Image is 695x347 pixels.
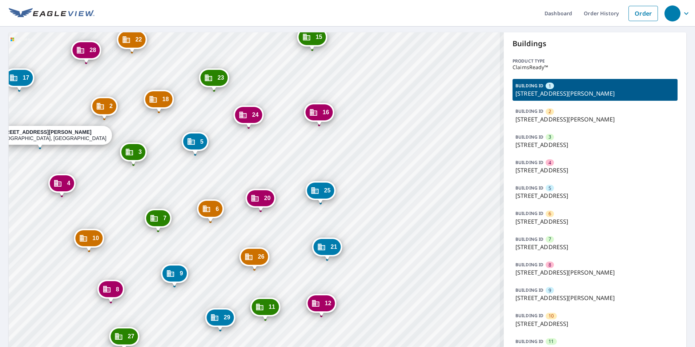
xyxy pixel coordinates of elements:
[549,262,551,268] span: 8
[549,236,551,243] span: 7
[4,68,34,91] div: Dropped pin, building 17, Commercial property, 5308 Waverly Lynn Ln Charlotte, NC 28269
[515,134,543,140] p: BUILDING ID
[513,64,678,70] p: ClaimsReady™
[549,133,551,140] span: 3
[324,188,330,193] span: 25
[515,89,675,98] p: [STREET_ADDRESS][PERSON_NAME]
[515,319,675,328] p: [STREET_ADDRESS]
[216,206,219,212] span: 6
[163,215,166,221] span: 7
[549,159,551,166] span: 4
[549,312,554,319] span: 10
[549,108,551,115] span: 2
[628,6,658,21] a: Order
[316,34,322,40] span: 15
[515,262,543,268] p: BUILDING ID
[258,254,264,259] span: 26
[224,315,230,320] span: 29
[515,166,675,175] p: [STREET_ADDRESS]
[549,210,551,217] span: 6
[515,159,543,165] p: BUILDING ID
[306,294,336,316] div: Dropped pin, building 12, Commercial property, 3820 Thomas Ridge Dr Charlotte, NC 28269
[250,298,280,320] div: Dropped pin, building 11, Commercial property, 3834 Thomas Ridge Dr Charlotte, NC 28269
[74,229,104,251] div: Dropped pin, building 10, Commercial property, 4807 Cottage Oaks Dr Charlotte, NC 28269
[138,149,142,155] span: 3
[71,41,101,63] div: Dropped pin, building 28, Commercial property, 5307 Waverly Lynn Ln Charlotte, NC 28269
[161,264,188,287] div: Dropped pin, building 9, Commercial property, 5421 Waverly Lynn Ln Charlotte, NC 28269
[549,287,551,294] span: 9
[245,189,276,211] div: Dropped pin, building 20, Commercial property, 5406 Johnston Mill Ct Charlotte, NC 28269
[549,338,554,345] span: 11
[92,235,99,241] span: 10
[48,174,75,196] div: Dropped pin, building 4, Commercial property, 4808 Cottage Oaks Dr Charlotte, NC 28269
[515,217,675,226] p: [STREET_ADDRESS]
[515,268,675,277] p: [STREET_ADDRESS][PERSON_NAME]
[117,30,147,53] div: Dropped pin, building 22, Commercial property, 5319 Johnston Mill Ct Charlotte, NC 28269
[233,105,264,128] div: Dropped pin, building 24, Commercial property, 5346 Johnston Mill Ct Charlotte, NC 28269
[330,244,337,250] span: 21
[264,195,270,201] span: 20
[239,247,269,270] div: Dropped pin, building 26, Commercial property, 5428 Johnston Mill Ct Charlotte, NC 28269
[217,75,224,80] span: 23
[515,108,543,114] p: BUILDING ID
[128,334,134,339] span: 27
[515,191,675,200] p: [STREET_ADDRESS]
[197,199,224,222] div: Dropped pin, building 6, Commercial property, 4715 Cottage Oaks Dr Charlotte, NC 28269
[180,271,183,276] span: 9
[515,338,543,344] p: BUILDING ID
[515,83,543,89] p: BUILDING ID
[200,139,204,144] span: 5
[144,90,174,112] div: Dropped pin, building 18, Commercial property, 5316 Johnston Mill Ct Charlotte, NC 28269
[89,47,96,53] span: 28
[515,140,675,149] p: [STREET_ADDRESS]
[515,312,543,319] p: BUILDING ID
[120,143,147,165] div: Dropped pin, building 3, Commercial property, 4730 Cottage Oaks Dr Charlotte, NC 28269
[91,97,118,119] div: Dropped pin, building 2, Commercial property, 5325 Waverly Lynn Ln Charlotte, NC 28269
[116,287,119,292] span: 8
[135,37,142,42] span: 22
[97,280,124,302] div: Dropped pin, building 8, Commercial property, 5418 Waverly Lynn Ln Charlotte, NC 28269
[515,287,543,293] p: BUILDING ID
[109,103,113,109] span: 2
[513,58,678,64] p: Product type
[513,38,678,49] p: Buildings
[9,8,95,19] img: EV Logo
[23,75,29,80] span: 17
[515,243,675,251] p: [STREET_ADDRESS]
[297,28,327,50] div: Dropped pin, building 15, Commercial property, 4617 Kingsland Ct Charlotte, NC 28269
[515,115,675,124] p: [STREET_ADDRESS][PERSON_NAME]
[269,304,275,310] span: 11
[304,103,334,125] div: Dropped pin, building 16, Commercial property, 5347 Johnston Mill Ct Charlotte, NC 28269
[305,181,336,204] div: Dropped pin, building 25, Commercial property, 5407 Johnston Mill Ct Charlotte, NC 28269
[322,109,329,115] span: 16
[549,83,551,89] span: 1
[67,180,70,186] span: 4
[199,68,229,91] div: Dropped pin, building 23, Commercial property, 5318 Johnston Mill Ct Charlotte, NC 28269
[515,294,675,302] p: [STREET_ADDRESS][PERSON_NAME]
[515,210,543,216] p: BUILDING ID
[515,236,543,242] p: BUILDING ID
[182,132,209,155] div: Dropped pin, building 5, Commercial property, 4712 Cottage Oaks Dr Charlotte, NC 28269
[205,308,235,331] div: Dropped pin, building 29, Commercial property, 3850 Thomas Ridge Dr Charlotte, NC 28269
[549,185,551,192] span: 5
[162,96,169,102] span: 18
[252,112,258,117] span: 24
[325,300,331,306] span: 12
[312,238,342,260] div: Dropped pin, building 21, Commercial property, 5427 Johnston Mill Ct Charlotte, NC 28269
[145,209,172,231] div: Dropped pin, building 7, Commercial property, 4727 Cottage Oaks Dr Charlotte, NC 28269
[515,185,543,191] p: BUILDING ID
